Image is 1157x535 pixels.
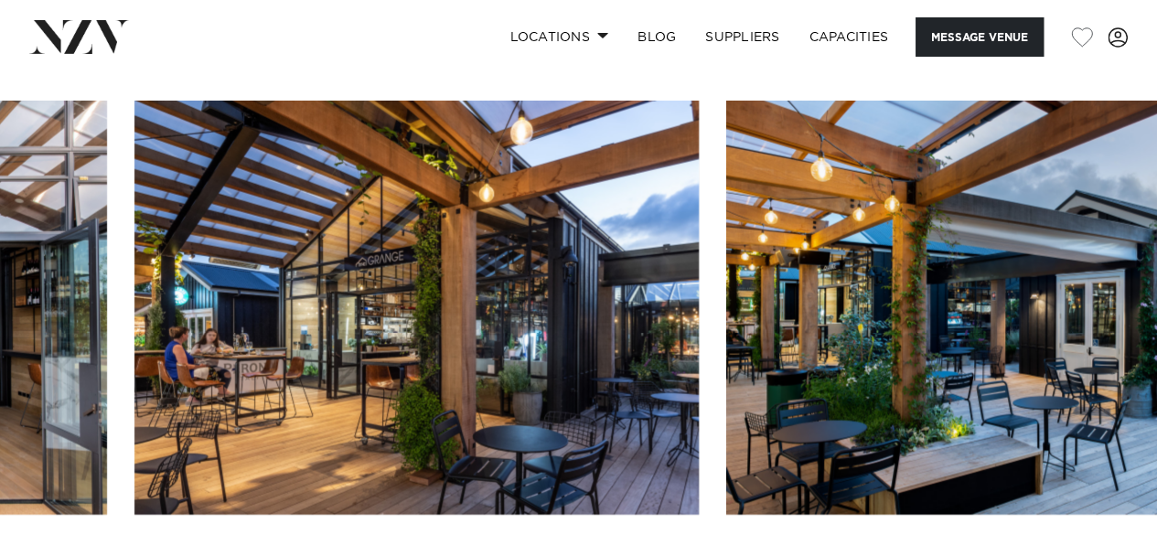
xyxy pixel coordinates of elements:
a: SUPPLIERS [691,17,794,57]
a: BLOG [623,17,691,57]
a: Locations [495,17,623,57]
a: Capacities [795,17,904,57]
swiper-slide: 2 / 22 [134,101,699,515]
button: Message Venue [916,17,1044,57]
img: nzv-logo.png [29,20,129,53]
